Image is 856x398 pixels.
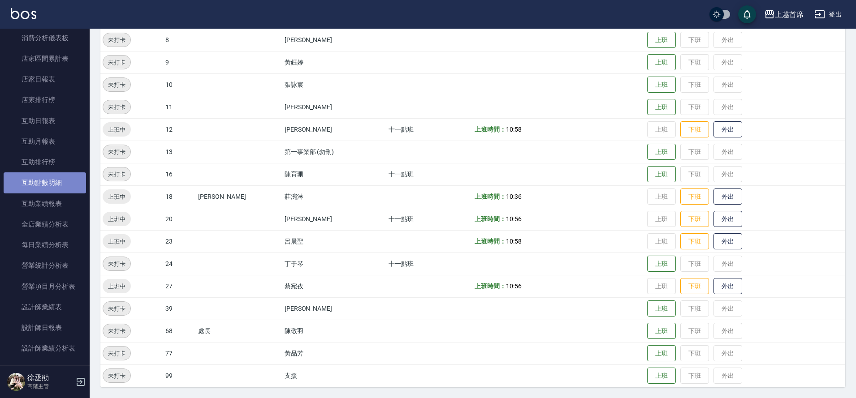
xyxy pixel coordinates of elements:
[103,147,130,157] span: 未打卡
[680,121,709,138] button: 下班
[475,126,506,133] b: 上班時間：
[103,170,130,179] span: 未打卡
[647,32,676,48] button: 上班
[4,90,86,110] a: 店家排行榜
[163,364,196,387] td: 99
[163,96,196,118] td: 11
[647,345,676,362] button: 上班
[163,320,196,342] td: 68
[4,48,86,69] a: 店家區間累計表
[163,51,196,73] td: 9
[647,300,676,317] button: 上班
[103,125,131,134] span: 上班中
[282,141,386,163] td: 第一事業部 (勿刪)
[647,144,676,160] button: 上班
[163,29,196,51] td: 8
[4,69,86,90] a: 店家日報表
[713,188,742,205] button: 外出
[713,233,742,250] button: 外出
[282,185,386,208] td: 莊涴淋
[811,6,845,23] button: 登出
[475,282,506,290] b: 上班時間：
[282,320,386,342] td: 陳敬羽
[4,317,86,338] a: 設計師日報表
[282,208,386,230] td: [PERSON_NAME]
[4,235,86,255] a: 每日業績分析表
[103,103,130,112] span: 未打卡
[103,282,131,291] span: 上班中
[713,211,742,227] button: 外出
[163,73,196,96] td: 10
[647,323,676,339] button: 上班
[475,238,506,245] b: 上班時間：
[506,282,522,290] span: 10:56
[4,152,86,172] a: 互助排行榜
[647,77,676,93] button: 上班
[196,320,282,342] td: 處長
[282,364,386,387] td: 支援
[475,193,506,200] b: 上班時間：
[103,371,130,381] span: 未打卡
[103,259,130,269] span: 未打卡
[713,121,742,138] button: 外出
[27,382,73,390] p: 高階主管
[103,80,130,90] span: 未打卡
[163,185,196,208] td: 18
[27,373,73,382] h5: 徐丞勛
[4,193,86,214] a: 互助業績報表
[4,131,86,152] a: 互助月報表
[4,172,86,193] a: 互助點數明細
[4,338,86,359] a: 設計師業績分析表
[506,126,522,133] span: 10:58
[761,5,807,24] button: 上越首席
[282,73,386,96] td: 張詠宸
[713,278,742,295] button: 外出
[103,237,131,246] span: 上班中
[282,163,386,185] td: 陳育珊
[4,214,86,235] a: 全店業績分析表
[163,208,196,230] td: 20
[163,342,196,364] td: 77
[647,368,676,384] button: 上班
[680,211,709,227] button: 下班
[103,192,131,201] span: 上班中
[4,111,86,131] a: 互助日報表
[282,96,386,118] td: [PERSON_NAME]
[386,163,473,185] td: 十一點班
[4,255,86,276] a: 營業統計分析表
[103,304,130,313] span: 未打卡
[4,28,86,48] a: 消費分析儀表板
[103,35,130,45] span: 未打卡
[282,275,386,297] td: 蔡宛孜
[282,297,386,320] td: [PERSON_NAME]
[103,214,131,224] span: 上班中
[103,58,130,67] span: 未打卡
[475,215,506,223] b: 上班時間：
[386,118,473,141] td: 十一點班
[103,349,130,358] span: 未打卡
[282,252,386,275] td: 丁于琴
[282,118,386,141] td: [PERSON_NAME]
[680,233,709,250] button: 下班
[738,5,756,23] button: save
[282,230,386,252] td: 呂晨聖
[386,208,473,230] td: 十一點班
[282,342,386,364] td: 黃品芳
[680,278,709,295] button: 下班
[506,238,522,245] span: 10:58
[647,166,676,183] button: 上班
[647,54,676,71] button: 上班
[506,215,522,223] span: 10:56
[386,252,473,275] td: 十一點班
[647,256,676,272] button: 上班
[196,185,282,208] td: [PERSON_NAME]
[506,193,522,200] span: 10:36
[163,118,196,141] td: 12
[647,99,676,116] button: 上班
[775,9,804,20] div: 上越首席
[163,297,196,320] td: 39
[7,373,25,391] img: Person
[163,275,196,297] td: 27
[282,51,386,73] td: 黃鈺婷
[4,297,86,317] a: 設計師業績表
